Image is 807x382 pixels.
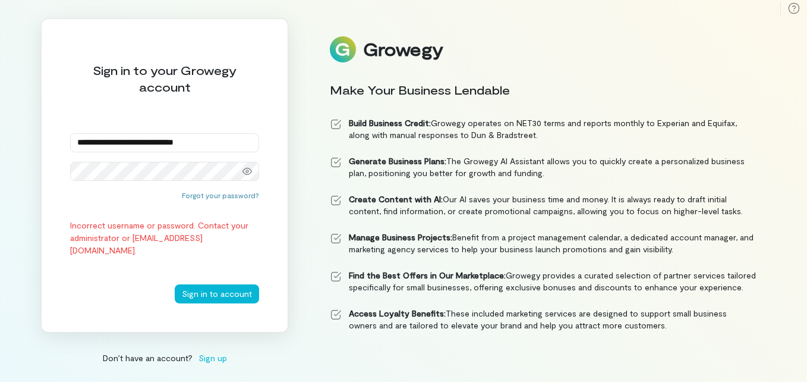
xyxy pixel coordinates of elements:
div: Make Your Business Lendable [330,82,756,98]
div: Growegy [363,39,443,60]
li: Benefit from a project management calendar, a dedicated account manager, and marketing agency ser... [330,231,756,255]
li: Our AI saves your business time and money. It is always ready to draft initial content, find info... [330,193,756,217]
div: Don’t have an account? [41,352,288,364]
strong: Create Content with AI: [349,194,443,204]
strong: Find the Best Offers in Our Marketplace: [349,270,506,280]
li: These included marketing services are designed to support small business owners and are tailored ... [330,308,756,331]
strong: Access Loyalty Benefits: [349,308,446,318]
img: Logo [330,36,356,62]
div: Sign in to your Growegy account [70,62,259,95]
button: Sign in to account [175,284,259,303]
li: Growegy provides a curated selection of partner services tailored specifically for small business... [330,270,756,293]
strong: Generate Business Plans: [349,156,446,166]
button: Forgot your password? [182,190,259,200]
li: Growegy operates on NET30 terms and reports monthly to Experian and Equifax, along with manual re... [330,117,756,141]
strong: Build Business Credit: [349,118,431,128]
strong: Manage Business Projects: [349,232,452,242]
div: Incorrect username or password. Contact your administrator or [EMAIL_ADDRESS][DOMAIN_NAME]. [70,219,259,256]
span: Sign up [198,352,227,364]
li: The Growegy AI Assistant allows you to quickly create a personalized business plan, positioning y... [330,155,756,179]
